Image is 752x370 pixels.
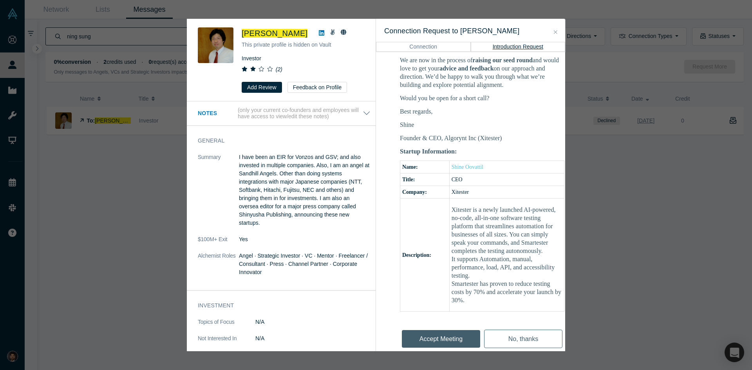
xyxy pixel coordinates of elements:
[400,148,457,155] b: Startup Information:
[198,318,255,334] dt: Topics of Focus
[449,186,564,199] td: Xitester
[400,121,564,129] p: Shine
[242,41,365,49] p: This private profile is hidden on Vault
[376,42,471,51] button: Connection
[452,164,483,170] a: Shine Oovattil
[198,107,371,120] button: Notes (only your current co-founders and employees will have access to view/edit these notes)
[255,351,371,367] p: competitive technology, matching the market needs, strong VCs
[238,107,363,120] p: (only your current co-founders and employees will have access to view/edit these notes)
[400,56,564,89] p: We are now in the process of and would love to get your on our approach and direction. We’d be ha...
[255,334,371,343] dd: N/A
[239,252,371,276] dd: Angel · Strategic Investor · VC · Mentor · Freelancer / Consultant · Press · Channel Partner · Co...
[198,301,360,310] h3: Investment
[471,42,566,51] button: Introduction Request
[551,28,560,37] button: Close
[198,137,360,145] h3: General
[402,164,418,170] b: Name:
[198,109,236,117] h3: Notes
[239,153,371,227] p: I have been an EIR for Vonzos and GSV; and also invested in multiple companies. Also, I am an ang...
[242,55,261,61] span: Investor
[384,26,557,36] h3: Connection Request to [PERSON_NAME]
[402,189,427,195] b: Company:
[402,252,431,258] b: Description:
[198,235,239,252] dt: $100M+ Exit
[472,57,533,63] strong: raising our seed round
[276,66,282,72] i: ( 2 )
[452,206,562,304] p: Xitester is a newly launched AI-powered, no-code, all-in-one software testing platform that strea...
[198,334,255,351] dt: Not Interested In
[198,153,239,235] dt: Summary
[400,94,564,102] p: Would you be open for a short call?
[439,65,494,72] strong: advice and feedback
[287,82,347,93] button: Feedback on Profile
[402,177,415,182] b: Title:
[400,134,564,142] p: Founder & CEO, Algorynt Inc (Xitester)
[198,27,233,63] img: Ning Sung's Profile Image
[400,107,564,116] p: Best regards,
[242,82,282,93] button: Add Review
[255,318,371,326] dd: N/A
[198,252,239,285] dt: Alchemist Roles
[449,173,564,186] td: CEO
[239,235,371,244] dd: Yes
[242,29,307,38] span: [PERSON_NAME]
